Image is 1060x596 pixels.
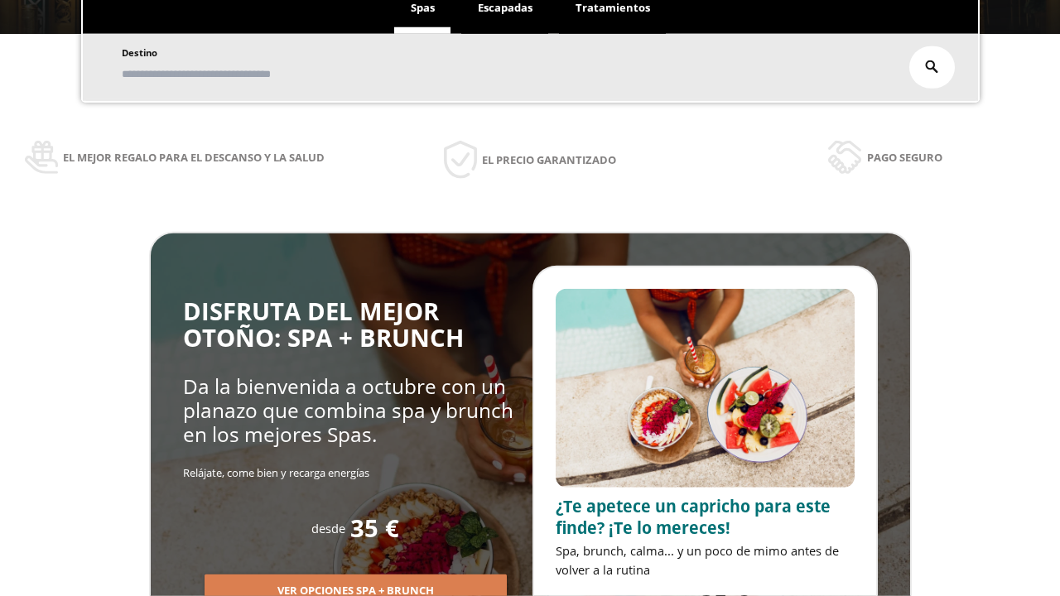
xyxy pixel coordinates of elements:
span: Relájate, come bien y recarga energías [183,465,369,480]
span: desde [311,520,345,536]
span: El precio garantizado [482,151,616,169]
span: 35 € [350,515,399,542]
span: Spa, brunch, calma... y un poco de mimo antes de volver a la rutina [556,542,839,578]
span: ¿Te apetece un capricho para este finde? ¡Te lo mereces! [556,495,831,539]
span: Da la bienvenida a octubre con un planazo que combina spa y brunch en los mejores Spas. [183,372,513,449]
img: promo-sprunch.ElVl7oUD.webp [556,289,855,488]
span: El mejor regalo para el descanso y la salud [63,148,325,166]
span: Destino [122,46,157,59]
span: Pago seguro [867,148,942,166]
span: DISFRUTA DEL MEJOR OTOÑO: SPA + BRUNCH [183,295,464,355]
